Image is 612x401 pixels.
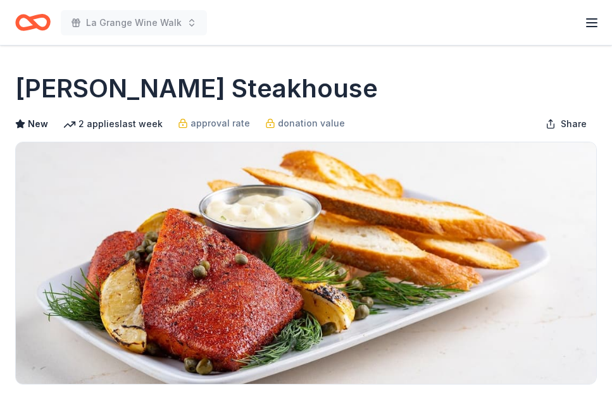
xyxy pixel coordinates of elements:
div: 2 applies last week [63,116,163,132]
span: New [28,116,48,132]
a: Home [15,8,51,37]
a: approval rate [178,116,250,131]
span: Share [561,116,587,132]
h1: [PERSON_NAME] Steakhouse [15,71,378,106]
a: donation value [265,116,345,131]
button: La Grange Wine Walk [61,10,207,35]
span: La Grange Wine Walk [86,15,182,30]
img: Image for Perry's Steakhouse [16,142,596,384]
button: Share [535,111,597,137]
span: approval rate [190,116,250,131]
span: donation value [278,116,345,131]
